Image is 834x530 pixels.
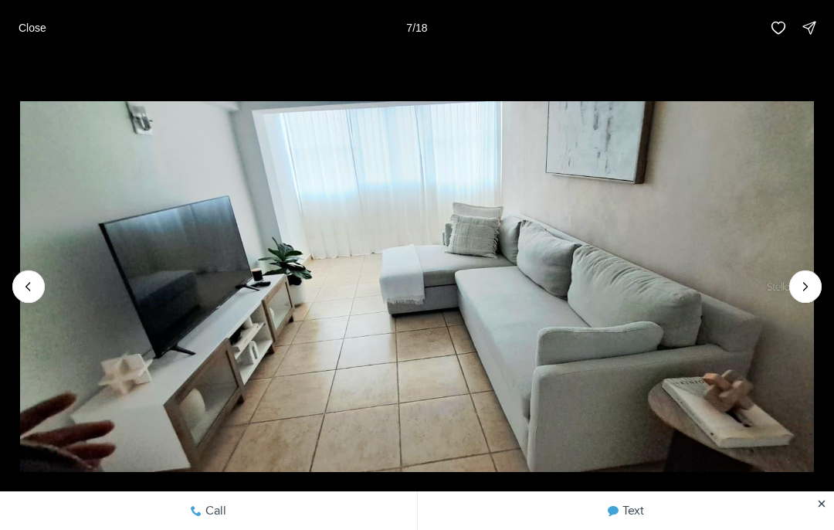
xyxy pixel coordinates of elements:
[19,22,46,34] p: Close
[789,270,822,303] button: Next slide
[9,12,56,43] button: Close
[406,22,427,34] p: 7 / 18
[12,270,45,303] button: Previous slide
